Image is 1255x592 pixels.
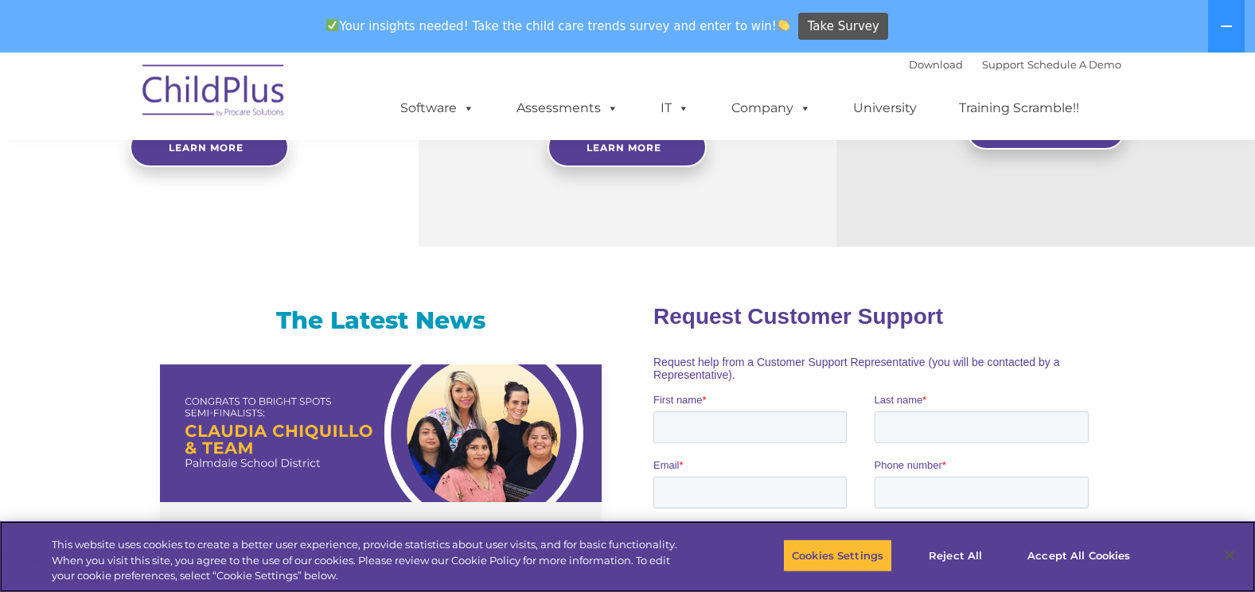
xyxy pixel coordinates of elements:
a: Training Scramble!! [943,92,1095,124]
a: Take Survey [798,13,888,41]
a: Company [715,92,827,124]
a: University [837,92,933,124]
span: Last name [221,105,270,117]
a: Learn more [130,127,289,167]
a: IT [645,92,705,124]
div: This website uses cookies to create a better user experience, provide statistics about user visit... [52,537,690,584]
a: Support [982,58,1024,71]
button: Accept All Cookies [1019,539,1139,572]
span: Your insights needed! Take the child care trends survey and enter to win! [320,10,797,41]
a: Software [384,92,490,124]
button: Reject All [906,539,1005,572]
span: Learn more [169,142,244,154]
a: Assessments [501,92,634,124]
a: Schedule A Demo [1027,58,1121,71]
a: Download [909,58,963,71]
img: 👏 [778,19,789,31]
img: ChildPlus by Procare Solutions [134,53,294,133]
h3: The Latest News [160,305,602,337]
button: Close [1212,538,1247,573]
span: Phone number [221,170,289,182]
span: Learn More [587,142,661,154]
img: ✅ [326,19,338,31]
a: Learn More [548,127,707,167]
font: | [909,58,1121,71]
button: Cookies Settings [783,539,892,572]
span: Take Survey [808,13,879,41]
